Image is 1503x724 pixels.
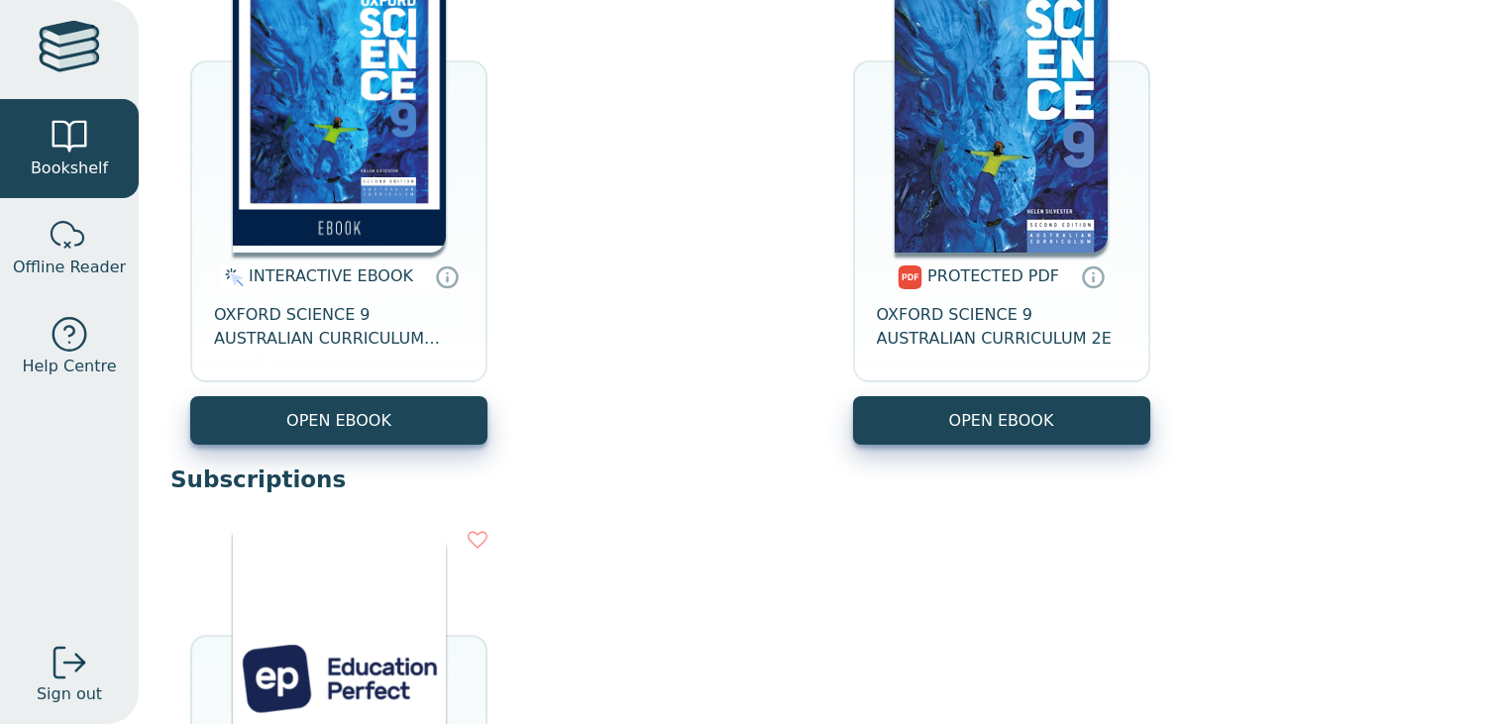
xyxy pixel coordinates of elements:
button: OPEN EBOOK [190,396,487,445]
span: Offline Reader [13,256,126,279]
a: Interactive eBooks are accessed online via the publisher’s portal. They contain interactive resou... [435,264,459,288]
a: Protected PDFs cannot be printed, copied or shared. They can be accessed online through Education... [1081,264,1105,288]
span: Help Centre [22,355,116,378]
img: interactive.svg [219,265,244,289]
span: Sign out [37,682,102,706]
span: OXFORD SCIENCE 9 AUSTRALIAN CURRICULUM STUDENT OBOOK PRO 2E [214,303,464,351]
span: OXFORD SCIENCE 9 AUSTRALIAN CURRICULUM 2E [877,303,1127,351]
span: Bookshelf [31,156,108,180]
p: Subscriptions [170,465,1471,494]
span: INTERACTIVE EBOOK [249,266,413,285]
a: OPEN EBOOK [853,396,1150,445]
img: pdf.svg [898,265,922,289]
span: PROTECTED PDF [927,266,1059,285]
